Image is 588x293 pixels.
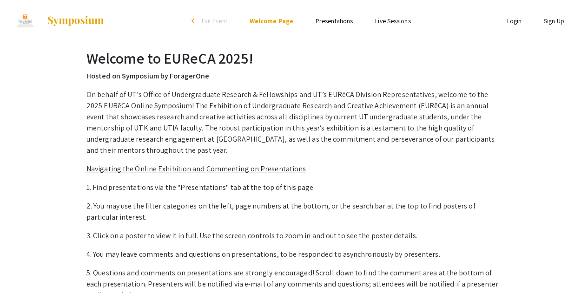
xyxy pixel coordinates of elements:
p: 2. You may use the filter categories on the left, page numbers at the bottom, or the search bar a... [86,201,502,223]
p: 3. Click on a poster to view it in full. Use the screen controls to zoom in and out to see the po... [86,230,502,241]
span: Exit Event [202,17,227,25]
a: Presentations [316,17,353,25]
h2: Welcome to EUReCA 2025! [86,49,502,67]
a: EUReCA 2025 [13,9,105,33]
p: On behalf of UT’s Office of Undergraduate Research & Fellowships and UT’s EURēCA Division Represe... [86,89,502,156]
div: arrow_back_ios [192,18,197,24]
a: Live Sessions [375,17,410,25]
a: Sign Up [544,17,564,25]
u: Navigating the Online Exhibition and Commenting on Presentations [86,164,306,174]
a: Welcome Page [250,17,293,25]
p: 1. Find presentations via the "Presentations" tab at the top of this page. [86,182,502,193]
img: Symposium by ForagerOne [46,15,105,26]
p: 4. You may leave comments and questions on presentations, to be responded to asynchronously by pr... [86,249,502,260]
img: EUReCA 2025 [13,9,37,33]
p: Hosted on Symposium by ForagerOne [86,71,502,82]
a: Login [507,17,522,25]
